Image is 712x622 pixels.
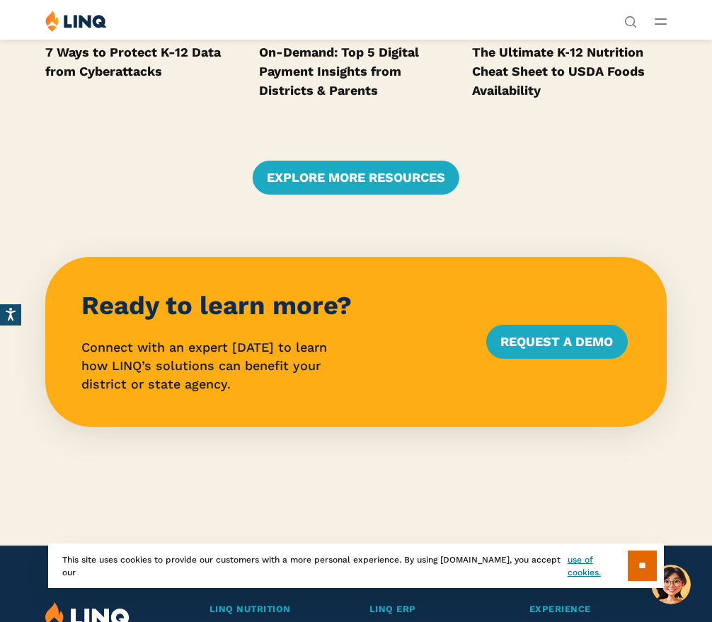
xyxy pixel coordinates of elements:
h3: Ready to learn more? [81,291,467,321]
img: LINQ | K‑12 Software [45,10,107,32]
a: use of cookies. [568,553,628,579]
span: Experience [529,604,591,614]
p: Connect with an expert [DATE] to learn how LINQ’s solutions can benefit your district or state ag... [81,338,467,393]
a: Request a Demo [486,325,627,359]
span: LINQ ERP [369,604,416,614]
a: 7 Ways to Protect K-12 Data from Cyberattacks [45,45,221,79]
button: Hello, have a question? Let’s chat. [651,565,691,604]
a: The Ultimate K‑12 Nutrition Cheat Sheet to USDA Foods Availability [472,45,645,98]
div: This site uses cookies to provide our customers with a more personal experience. By using [DOMAIN... [48,543,664,588]
nav: Utility Navigation [624,10,637,27]
button: Open Search Bar [624,14,637,27]
span: LINQ Nutrition [209,604,291,614]
button: Open Main Menu [655,13,667,29]
a: Explore More Resources [253,161,459,195]
a: On-Demand: Top 5 Digital Payment Insights from Districts & Parents [259,45,419,98]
